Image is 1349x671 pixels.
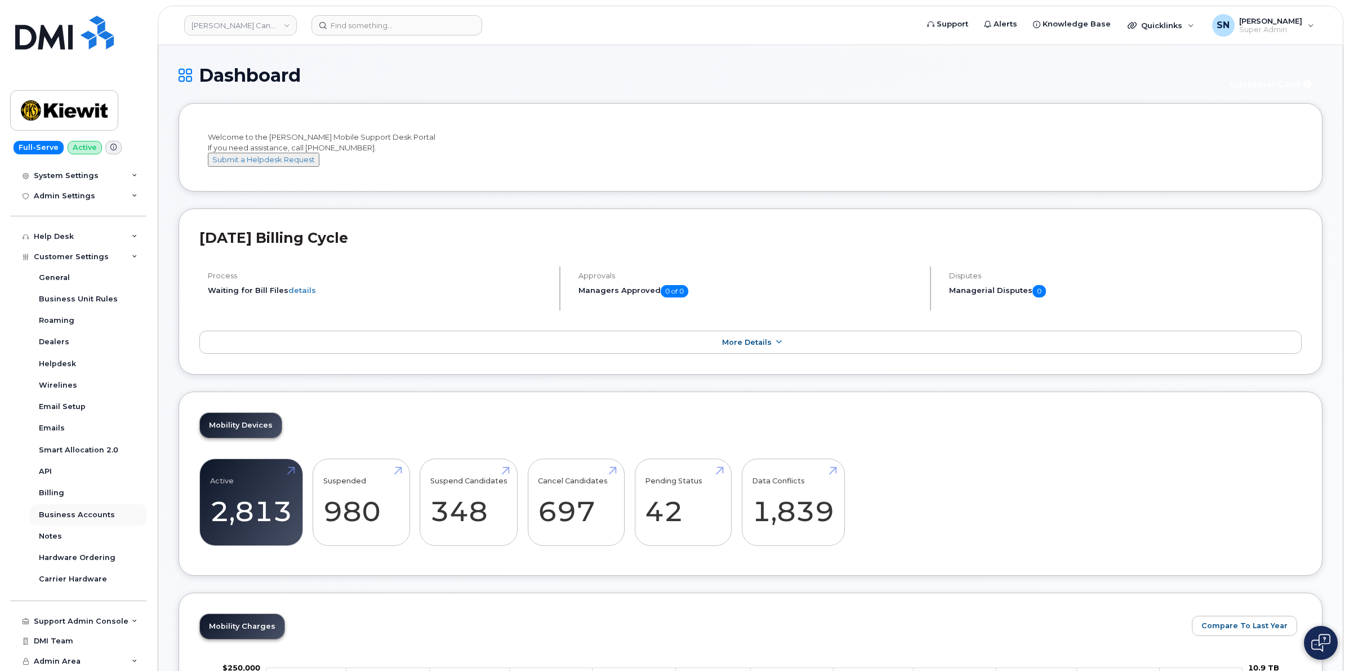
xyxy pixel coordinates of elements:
li: Waiting for Bill Files [208,285,550,296]
div: Welcome to the [PERSON_NAME] Mobile Support Desk Portal If you need assistance, call [PHONE_NUMBER]. [208,132,1293,167]
span: 0 [1032,285,1046,297]
a: Data Conflicts 1,839 [752,465,834,540]
span: More Details [722,338,772,346]
h4: Disputes [949,272,1302,280]
button: Customer Card [1221,74,1323,94]
a: details [288,286,316,295]
a: Submit a Helpdesk Request [208,155,319,164]
a: Mobility Charges [200,614,284,639]
button: Compare To Last Year [1192,616,1297,636]
a: Active 2,813 [210,465,292,540]
img: Open chat [1311,634,1330,652]
h1: Dashboard [179,65,1216,85]
a: Suspend Candidates 348 [430,465,507,540]
h4: Approvals [578,272,920,280]
h5: Managerial Disputes [949,285,1302,297]
button: Submit a Helpdesk Request [208,153,319,167]
a: Suspended 980 [323,465,399,540]
a: Mobility Devices [200,413,282,438]
h5: Managers Approved [578,285,920,297]
span: 0 of 0 [661,285,688,297]
a: Pending Status 42 [645,465,721,540]
h4: Process [208,272,550,280]
a: Cancel Candidates 697 [538,465,614,540]
h2: [DATE] Billing Cycle [199,229,1302,246]
span: Compare To Last Year [1201,620,1288,631]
